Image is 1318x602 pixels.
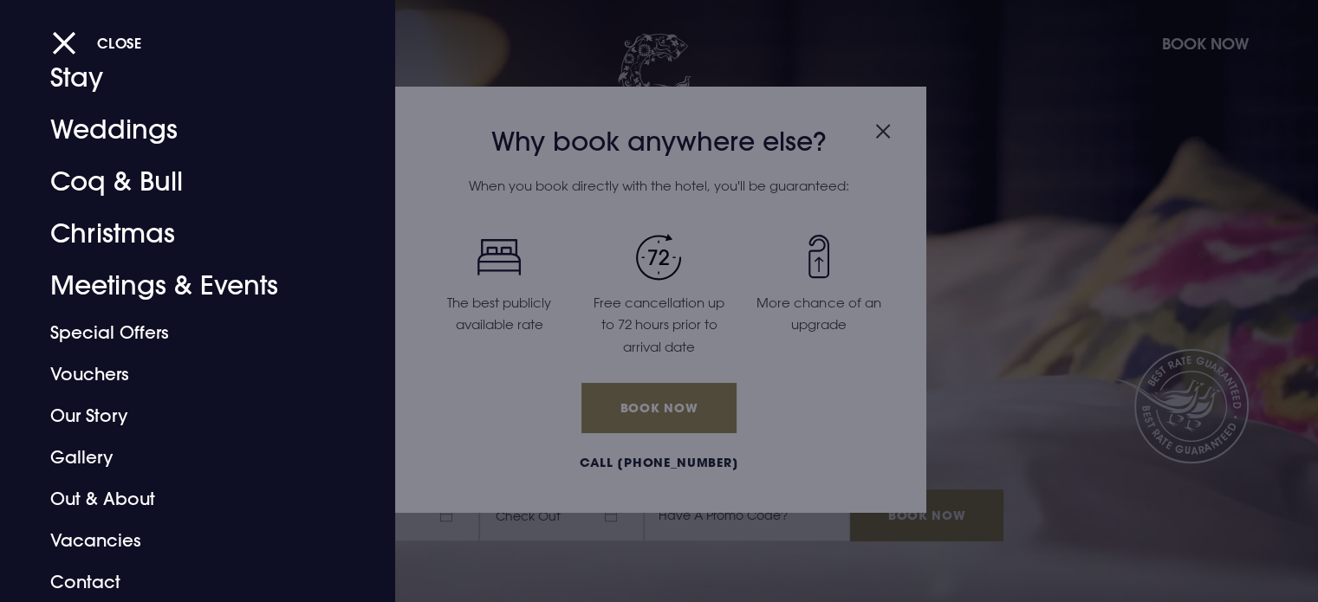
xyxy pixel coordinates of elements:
a: Special Offers [50,312,324,353]
button: Close [52,25,142,61]
a: Our Story [50,395,324,437]
a: Vouchers [50,353,324,395]
a: Christmas [50,208,324,260]
a: Stay [50,52,324,104]
a: Gallery [50,437,324,478]
a: Meetings & Events [50,260,324,312]
a: Weddings [50,104,324,156]
a: Vacancies [50,520,324,561]
a: Coq & Bull [50,156,324,208]
a: Out & About [50,478,324,520]
span: Close [97,34,142,52]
